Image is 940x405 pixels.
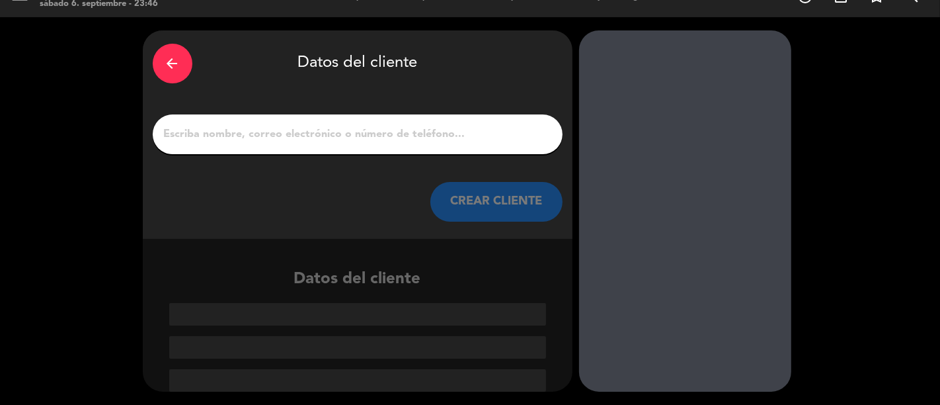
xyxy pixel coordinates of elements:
[143,267,572,392] div: Datos del cliente
[430,182,563,222] button: CREAR CLIENTE
[163,125,553,144] input: Escriba nombre, correo electrónico o número de teléfono...
[165,56,180,71] i: arrow_back
[153,40,563,87] div: Datos del cliente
